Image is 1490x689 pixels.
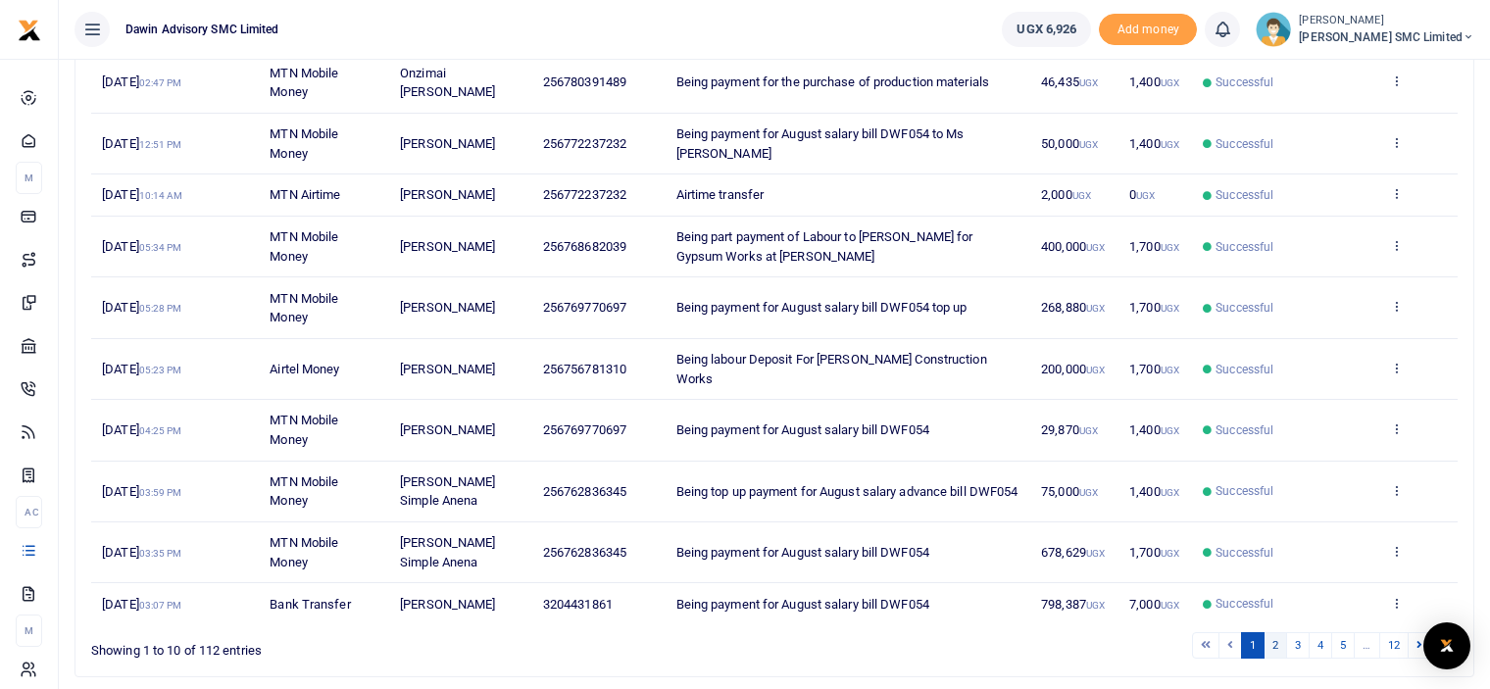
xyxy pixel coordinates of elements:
span: Dawin Advisory SMC Limited [118,21,287,38]
div: Open Intercom Messenger [1423,622,1470,669]
small: UGX [1161,600,1179,611]
span: [PERSON_NAME] [400,136,495,151]
span: 1,400 [1129,136,1179,151]
span: Onzimai [PERSON_NAME] [400,66,495,100]
a: 12 [1379,632,1409,659]
span: [PERSON_NAME] [400,300,495,315]
span: [PERSON_NAME] Simple Anena [400,535,495,569]
small: UGX [1161,487,1179,498]
span: Successful [1216,238,1273,256]
span: 400,000 [1041,239,1105,254]
span: [DATE] [102,362,181,376]
a: 1 [1241,632,1265,659]
small: 04:25 PM [139,425,182,436]
span: 1,700 [1129,300,1179,315]
span: 256780391489 [543,74,626,89]
span: Being payment for the purchase of production materials [676,74,989,89]
span: Being labour Deposit For [PERSON_NAME] Construction Works [676,352,987,386]
span: [DATE] [102,300,181,315]
a: 2 [1264,632,1287,659]
span: 7,000 [1129,597,1179,612]
span: [PERSON_NAME] Simple Anena [400,474,495,509]
span: MTN Mobile Money [270,66,338,100]
span: Being payment for August salary bill DWF054 to Ms [PERSON_NAME] [676,126,965,161]
span: Being payment for August salary bill DWF054 [676,545,929,560]
span: [DATE] [102,484,181,499]
span: 0 [1129,187,1155,202]
small: UGX [1161,365,1179,375]
span: 256756781310 [543,362,626,376]
span: 1,400 [1129,484,1179,499]
span: Successful [1216,74,1273,91]
small: UGX [1161,77,1179,88]
span: MTN Airtime [270,187,340,202]
span: 46,435 [1041,74,1098,89]
span: Successful [1216,186,1273,204]
img: profile-user [1256,12,1291,47]
small: UGX [1086,365,1105,375]
span: 1,700 [1129,239,1179,254]
small: UGX [1079,425,1098,436]
small: UGX [1072,190,1091,201]
img: logo-small [18,19,41,42]
span: [DATE] [102,74,181,89]
span: 1,700 [1129,545,1179,560]
small: 05:34 PM [139,242,182,253]
span: [DATE] [102,187,182,202]
a: 4 [1309,632,1332,659]
span: [DATE] [102,545,181,560]
small: UGX [1161,303,1179,314]
span: 256762836345 [543,545,626,560]
a: Add money [1099,21,1197,35]
a: logo-small logo-large logo-large [18,22,41,36]
span: [PERSON_NAME] [400,187,495,202]
span: [PERSON_NAME] [400,362,495,376]
span: [DATE] [102,239,181,254]
span: Airtel Money [270,362,339,376]
span: 256772237232 [543,187,626,202]
small: UGX [1161,242,1179,253]
span: 29,870 [1041,422,1098,437]
span: 256769770697 [543,422,626,437]
span: [DATE] [102,597,181,612]
span: Being payment for August salary bill DWF054 top up [676,300,968,315]
span: Airtime transfer [676,187,765,202]
span: Successful [1216,421,1273,439]
span: 256772237232 [543,136,626,151]
span: 3204431861 [543,597,613,612]
li: Toup your wallet [1099,14,1197,46]
span: [DATE] [102,422,181,437]
li: M [16,162,42,194]
span: Successful [1216,135,1273,153]
small: 12:51 PM [139,139,182,150]
span: 256762836345 [543,484,626,499]
span: MTN Mobile Money [270,535,338,569]
span: Being payment for August salary bill DWF054 [676,597,929,612]
a: 5 [1331,632,1355,659]
span: MTN Mobile Money [270,229,338,264]
span: Successful [1216,595,1273,613]
span: Successful [1216,544,1273,562]
a: UGX 6,926 [1002,12,1091,47]
span: Being part payment of Labour to [PERSON_NAME] for Gypsum Works at [PERSON_NAME] [676,229,973,264]
li: Wallet ballance [994,12,1099,47]
a: 3 [1286,632,1310,659]
small: UGX [1086,303,1105,314]
span: 200,000 [1041,362,1105,376]
span: [PERSON_NAME] [400,422,495,437]
span: MTN Mobile Money [270,413,338,447]
small: UGX [1086,600,1105,611]
span: 678,629 [1041,545,1105,560]
span: [PERSON_NAME] SMC Limited [1299,28,1474,46]
small: UGX [1161,548,1179,559]
div: Showing 1 to 10 of 112 entries [91,630,653,661]
span: 1,700 [1129,362,1179,376]
small: UGX [1079,77,1098,88]
span: Successful [1216,361,1273,378]
small: UGX [1086,548,1105,559]
small: UGX [1161,425,1179,436]
span: Successful [1216,482,1273,500]
small: 03:35 PM [139,548,182,559]
span: 1,400 [1129,74,1179,89]
small: 05:28 PM [139,303,182,314]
